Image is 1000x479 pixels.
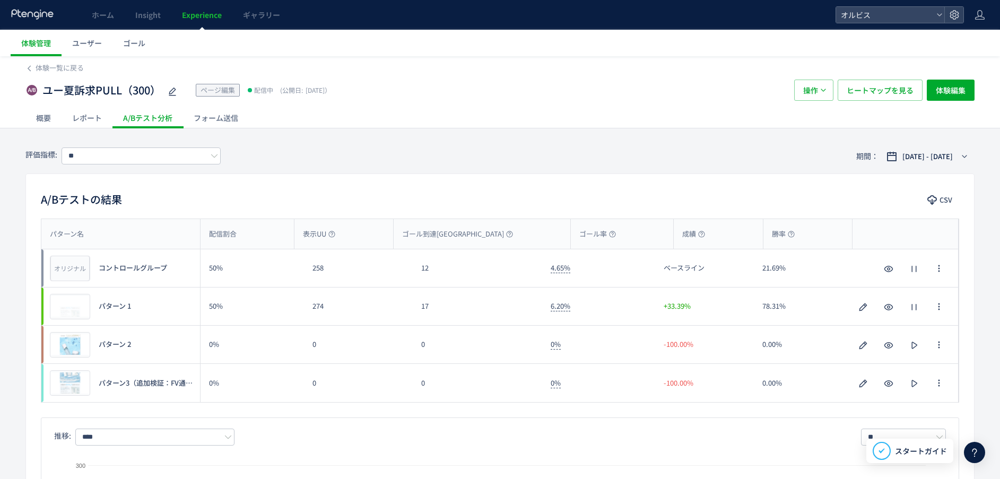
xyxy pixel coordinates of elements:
[413,288,542,325] div: 17
[940,191,952,208] span: CSV
[182,10,222,20] span: Experience
[99,263,167,273] span: コントロールグループ
[304,288,413,325] div: 274
[754,326,853,363] div: 0.00%
[551,339,561,350] span: 0%
[551,301,570,311] span: 6.20%
[803,80,818,101] span: 操作
[413,364,542,402] div: 0
[62,107,112,128] div: レポート
[880,148,975,165] button: [DATE] - [DATE]
[183,107,249,128] div: フォーム送信
[413,249,542,287] div: 12
[209,229,237,239] span: 配信割合
[112,107,183,128] div: A/Bテスト分析
[201,288,304,325] div: 50%
[551,378,561,388] span: 0%
[50,256,90,281] div: オリジナル
[50,371,90,395] img: 334de135c628a3f780958d16351e08c51753873929223.jpeg
[754,288,853,325] div: 78.31%
[50,333,90,357] img: 334de135c628a3f780958d16351e08c51753873929219.jpeg
[664,378,693,388] span: -100.00%
[99,339,131,350] span: パターン 2
[201,249,304,287] div: 50%
[922,191,959,208] button: CSV
[72,38,102,48] span: ユーザー
[92,10,114,20] span: ホーム
[25,149,57,160] span: 評価指標:
[402,229,513,239] span: ゴール到達[GEOGRAPHIC_DATA]
[21,38,51,48] span: 体験管理
[838,80,923,101] button: ヒートマップを見る
[772,229,795,239] span: 勝率
[42,83,161,98] span: ユー夏訴求PULL（300）
[243,10,280,20] span: ギャラリー
[50,229,84,239] span: パターン名
[754,249,853,287] div: 21.69%
[50,294,90,319] img: 334de135c628a3f780958d16351e08c51753873929224.jpeg
[304,249,413,287] div: 258
[847,80,914,101] span: ヒートマップを見る
[413,326,542,363] div: 0
[551,263,570,273] span: 4.65%
[201,85,235,95] span: ページ編集
[304,326,413,363] div: 0
[54,430,71,441] span: 推移:
[280,85,303,94] span: (公開日:
[201,364,304,402] div: 0%
[856,147,879,165] span: 期間：
[304,364,413,402] div: 0
[936,80,966,101] span: 体験編集
[76,463,85,469] text: 300
[682,229,705,239] span: 成績
[277,85,331,94] span: [DATE]）
[25,107,62,128] div: 概要
[664,339,693,350] span: -100.00%
[254,85,273,95] span: 配信中
[123,38,145,48] span: ゴール
[41,191,122,208] h2: A/Bテストの結果
[579,229,616,239] span: ゴール率
[36,63,84,73] span: 体験一覧に戻る
[664,301,691,311] span: +33.39%
[99,301,131,311] span: パターン 1
[99,378,194,388] span: パターン3（追加検証：FV通常LP＋使用方法ブロック追加）
[664,263,705,273] span: ベースライン
[794,80,833,101] button: 操作
[902,151,953,162] span: [DATE] - [DATE]
[754,364,853,402] div: 0.00%
[895,446,947,457] span: スタートガイド
[135,10,161,20] span: Insight
[201,326,304,363] div: 0%
[838,7,932,23] span: オルビス
[303,229,335,239] span: 表示UU
[927,80,975,101] button: 体験編集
